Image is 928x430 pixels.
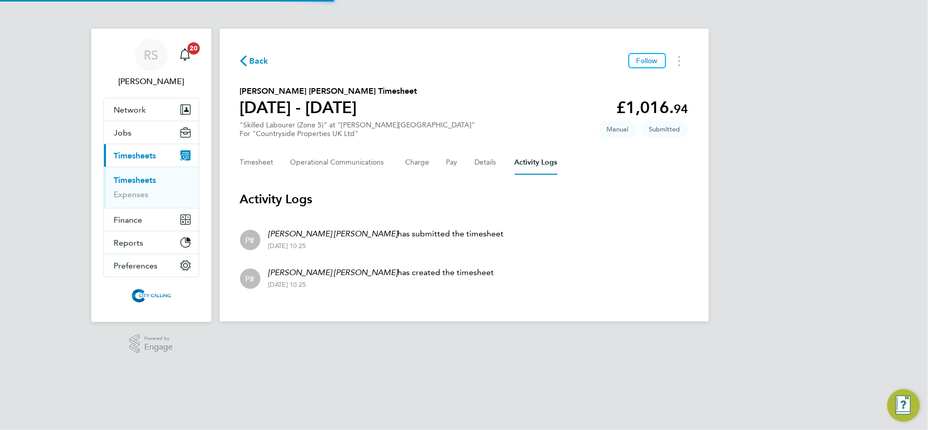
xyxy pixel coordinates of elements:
a: Timesheets [114,175,156,185]
p: has created the timesheet [269,266,494,279]
button: Back [240,55,269,67]
span: Back [250,55,269,67]
button: Charge [406,150,430,175]
a: RS[PERSON_NAME] [103,39,199,88]
span: P# [246,234,255,246]
button: Timesheets [104,144,199,167]
span: Jobs [114,128,132,138]
em: [PERSON_NAME] [PERSON_NAME] [269,229,398,238]
a: Expenses [114,190,149,199]
nav: Main navigation [91,29,211,322]
p: has submitted the timesheet [269,228,504,240]
span: Reports [114,238,144,248]
h2: [PERSON_NAME] [PERSON_NAME] Timesheet [240,85,417,97]
a: 20 [175,39,195,71]
div: For "Countryside Properties UK Ltd" [240,129,475,138]
button: Timesheet [240,150,274,175]
a: Go to home page [103,287,199,304]
span: Finance [114,215,143,225]
div: [DATE] 10:25 [269,281,494,289]
h3: Activity Logs [240,191,688,207]
span: Raje Saravanamuthu [103,75,199,88]
span: This timesheet is Submitted. [641,121,688,138]
a: Powered byEngage [129,334,173,354]
span: Network [114,105,146,115]
div: [DATE] 10:25 [269,242,504,250]
span: Timesheets [114,151,156,160]
div: Timesheets [104,167,199,208]
span: 20 [188,42,200,55]
div: "Skilled Labourer (Zone 5)" at "[PERSON_NAME][GEOGRAPHIC_DATA]" [240,121,475,138]
button: Network [104,98,199,121]
span: P# [246,273,255,284]
span: Follow [637,56,658,65]
button: Activity Logs [515,150,558,175]
button: Jobs [104,121,199,144]
span: Preferences [114,261,158,271]
button: Finance [104,208,199,231]
div: Person #349560 [240,230,260,250]
button: Preferences [104,254,199,277]
button: Details [475,150,498,175]
button: Follow [628,53,666,68]
h1: [DATE] - [DATE] [240,97,417,118]
div: Person #349560 [240,268,260,289]
span: 94 [674,101,688,116]
span: Powered by [144,334,173,343]
button: Operational Communications [290,150,389,175]
button: Timesheets Menu [670,53,688,69]
span: This timesheet was manually created. [599,121,637,138]
button: Reports [104,231,199,254]
app-decimal: £1,016. [617,98,688,117]
span: Engage [144,343,173,352]
button: Engage Resource Center [887,389,920,422]
em: [PERSON_NAME] [PERSON_NAME] [269,267,398,277]
span: RS [144,48,158,62]
button: Pay [446,150,459,175]
img: citycalling-logo-retina.png [129,287,173,304]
